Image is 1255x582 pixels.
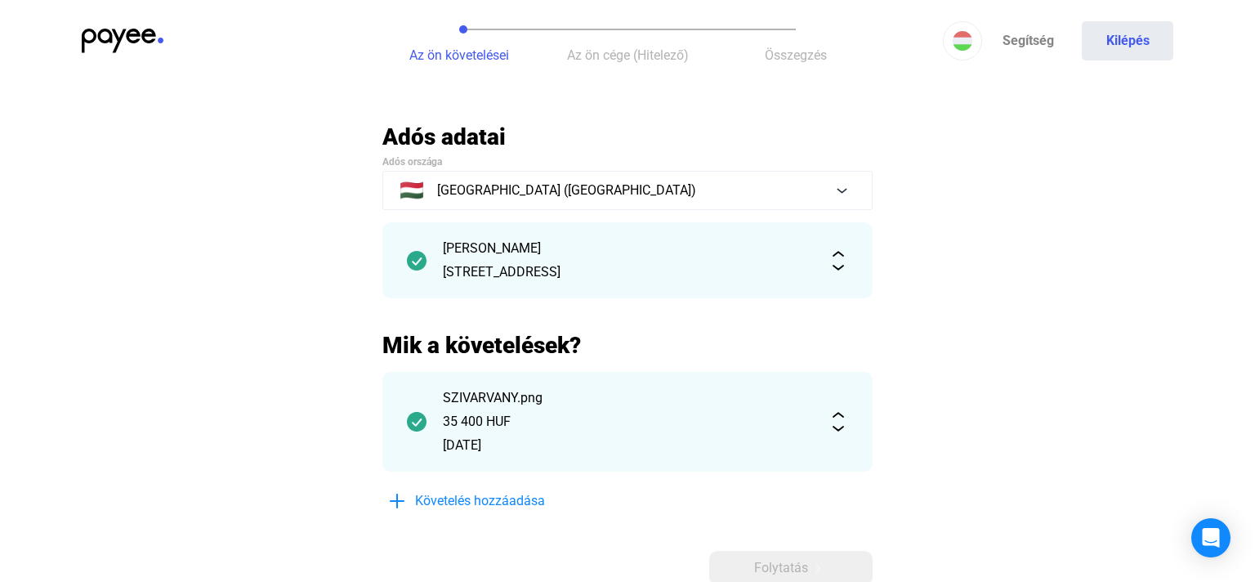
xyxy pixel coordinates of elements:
div: [STREET_ADDRESS] [443,262,812,282]
img: arrow-right-white [808,564,828,572]
div: [PERSON_NAME] [443,239,812,258]
span: Adós országa [382,156,442,168]
div: 35 400 HUF [443,412,812,432]
span: Az ön követelései [409,47,509,63]
img: expand [828,251,848,271]
div: SZIVARVANY.png [443,388,812,408]
span: 🇭🇺 [400,181,424,200]
span: Folytatás [754,558,808,578]
button: plus-blueKövetelés hozzáadása [382,484,627,518]
button: Kilépés [1082,21,1173,60]
span: Az ön cége (Hitelező) [567,47,689,63]
div: [DATE] [443,436,812,455]
span: Követelés hozzáadása [415,491,545,511]
img: checkmark-darker-green-circle [407,251,427,271]
img: checkmark-darker-green-circle [407,412,427,432]
button: 🇭🇺[GEOGRAPHIC_DATA] ([GEOGRAPHIC_DATA]) [382,171,873,210]
span: [GEOGRAPHIC_DATA] ([GEOGRAPHIC_DATA]) [437,181,696,200]
button: HU [943,21,982,60]
img: plus-blue [387,491,407,511]
img: payee-logo [82,29,163,53]
h2: Mik a követelések? [382,331,873,360]
img: expand [828,412,848,432]
a: Segítség [982,21,1074,60]
img: HU [953,31,972,51]
h2: Adós adatai [382,123,873,151]
div: Open Intercom Messenger [1191,518,1230,557]
span: Összegzés [765,47,827,63]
